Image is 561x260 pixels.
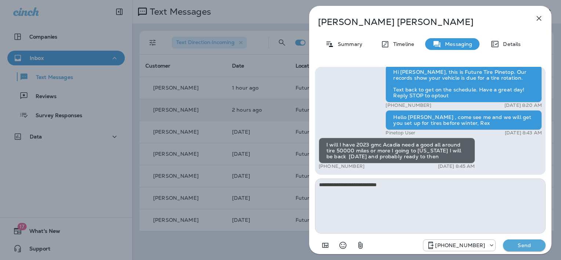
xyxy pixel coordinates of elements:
[503,239,546,251] button: Send
[334,41,362,47] p: Summary
[386,130,415,136] p: Pinetop User
[504,102,542,108] p: [DATE] 8:20 AM
[499,41,521,47] p: Details
[386,102,431,108] p: [PHONE_NUMBER]
[319,163,365,169] p: [PHONE_NUMBER]
[390,41,414,47] p: Timeline
[319,138,475,163] div: I will I have 2023 gmc Acadia need a good all around tire 50000 miles or more I going to [US_STAT...
[509,242,540,249] p: Send
[438,163,475,169] p: [DATE] 8:45 AM
[336,238,350,253] button: Select an emoji
[386,65,542,102] div: Hi [PERSON_NAME], this is Future Tire Pinetop. Our records show your vehicle is due for a tire ro...
[441,41,472,47] p: Messaging
[386,110,542,130] div: Hello [PERSON_NAME] , come see me and we will get you set up for tires before winter, Rex
[318,238,333,253] button: Add in a premade template
[435,242,485,248] p: [PHONE_NUMBER]
[505,130,542,136] p: [DATE] 8:43 AM
[318,17,518,27] p: [PERSON_NAME] [PERSON_NAME]
[423,241,495,250] div: +1 (928) 232-1970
